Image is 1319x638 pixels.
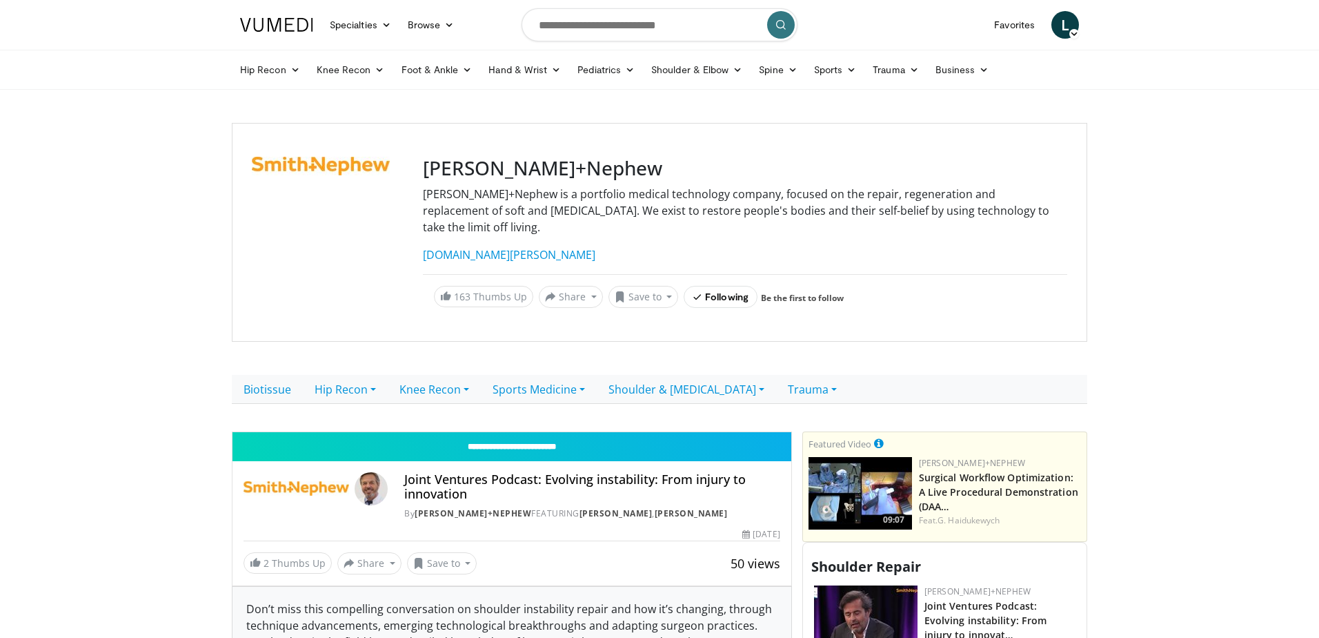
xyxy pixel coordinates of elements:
a: [PERSON_NAME]+Nephew [924,586,1031,597]
a: Shoulder & [MEDICAL_DATA] [597,375,776,404]
div: Feat. [919,514,1081,527]
button: Following [684,286,757,308]
a: Surgical Workflow Optimization: A Live Procedural Demonstration (DAA… [919,471,1078,513]
span: 50 views [731,555,780,572]
h3: [PERSON_NAME]+Nephew [423,157,1067,180]
button: Save to [407,552,477,574]
a: Specialties [321,11,399,39]
a: Hip Recon [232,56,308,84]
a: Sports Medicine [481,375,597,404]
a: Knee Recon [308,56,393,84]
a: Be the first to follow [761,292,844,304]
a: G. Haidukewych [938,514,1000,526]
a: Hip Recon [303,375,388,404]
a: Pediatrics [569,56,643,84]
a: [PERSON_NAME] [655,507,728,519]
img: Avatar [355,472,388,505]
a: Trauma [776,375,849,404]
a: [DOMAIN_NAME][PERSON_NAME] [423,247,595,262]
span: 09:07 [879,514,909,526]
a: [PERSON_NAME]+Nephew [415,507,531,519]
img: VuMedi Logo [240,18,313,32]
h4: Joint Ventures Podcast: Evolving instability: From injury to innovation [404,472,780,502]
a: Knee Recon [388,375,481,404]
a: Favorites [986,11,1043,39]
button: Save to [608,286,679,308]
a: Trauma [864,56,927,84]
button: Share [337,552,401,574]
a: 2 Thumbs Up [244,552,332,574]
a: Biotissue [232,375,303,404]
a: Business [927,56,998,84]
button: Share [539,286,603,308]
a: Spine [751,56,805,84]
div: [DATE] [742,528,780,541]
img: bcfc90b5-8c69-4b20-afee-af4c0acaf118.150x105_q85_crop-smart_upscale.jpg [809,457,912,530]
img: Smith+Nephew [244,472,349,505]
a: [PERSON_NAME]+Nephew [919,457,1025,469]
span: 163 [454,290,470,303]
a: Foot & Ankle [393,56,481,84]
span: Shoulder Repair [811,557,921,576]
a: Shoulder & Elbow [643,56,751,84]
a: 163 Thumbs Up [434,286,533,307]
div: By FEATURING , [404,507,780,520]
p: [PERSON_NAME]+Nephew is a portfolio medical technology company, focused on the repair, regenerati... [423,186,1067,235]
a: Sports [806,56,865,84]
a: L [1051,11,1079,39]
a: Browse [399,11,463,39]
a: Hand & Wrist [480,56,569,84]
span: 2 [264,557,269,570]
input: Search topics, interventions [522,8,797,41]
a: [PERSON_NAME] [579,507,653,519]
small: Featured Video [809,438,871,450]
a: 09:07 [809,457,912,530]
